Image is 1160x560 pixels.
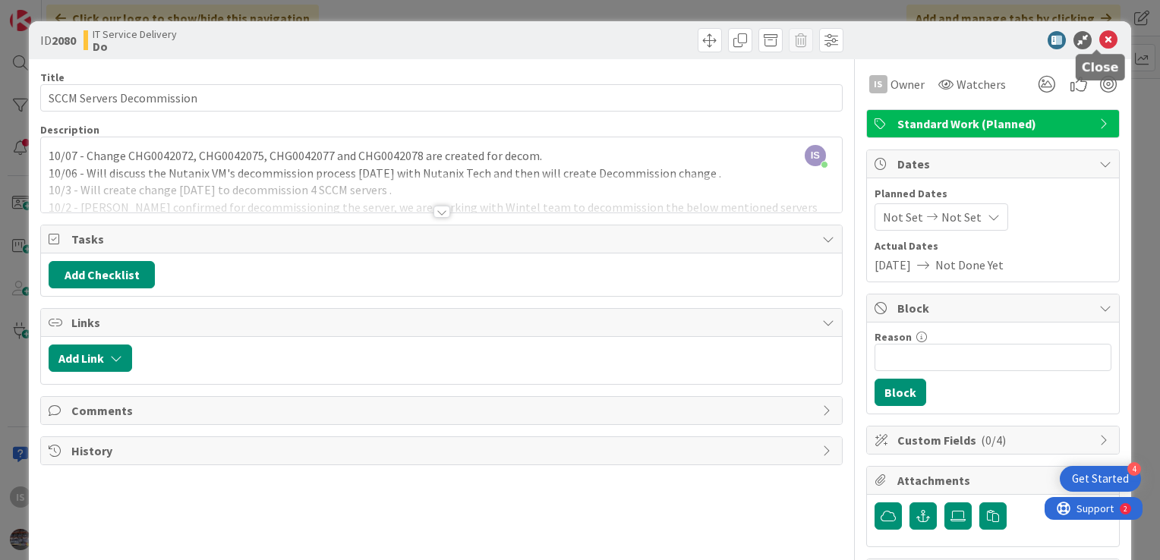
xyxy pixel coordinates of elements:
[869,75,887,93] div: Is
[49,165,834,182] p: 10/06 - Will discuss the Nutanix VM's decommission process [DATE] with Nutanix Tech and then will...
[897,431,1092,449] span: Custom Fields
[93,28,177,40] span: IT Service Delivery
[935,256,1004,274] span: Not Done Yet
[875,330,912,344] label: Reason
[40,31,76,49] span: ID
[40,71,65,84] label: Title
[1127,462,1141,476] div: 4
[957,75,1006,93] span: Watchers
[897,115,1092,133] span: Standard Work (Planned)
[883,208,923,226] span: Not Set
[79,6,83,18] div: 2
[897,299,1092,317] span: Block
[40,84,843,112] input: type card name here...
[40,123,99,137] span: Description
[890,75,925,93] span: Owner
[49,344,132,372] button: Add Link
[941,208,982,226] span: Not Set
[32,2,69,20] span: Support
[1060,466,1141,492] div: Open Get Started checklist, remaining modules: 4
[49,147,834,165] p: 10/07 - Change CHG0042072, CHG0042075, CHG0042077 and CHG0042078 are created for decom.
[71,313,815,332] span: Links
[1072,471,1129,486] div: Get Started
[897,155,1092,173] span: Dates
[52,33,76,48] b: 2080
[71,230,815,248] span: Tasks
[875,186,1111,202] span: Planned Dates
[71,442,815,460] span: History
[875,379,926,406] button: Block
[93,40,177,52] b: Do
[1082,60,1119,74] h5: Close
[875,256,911,274] span: [DATE]
[49,261,155,288] button: Add Checklist
[71,401,815,420] span: Comments
[875,238,1111,254] span: Actual Dates
[981,433,1006,448] span: ( 0/4 )
[897,471,1092,489] span: Attachments
[805,145,826,166] span: IS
